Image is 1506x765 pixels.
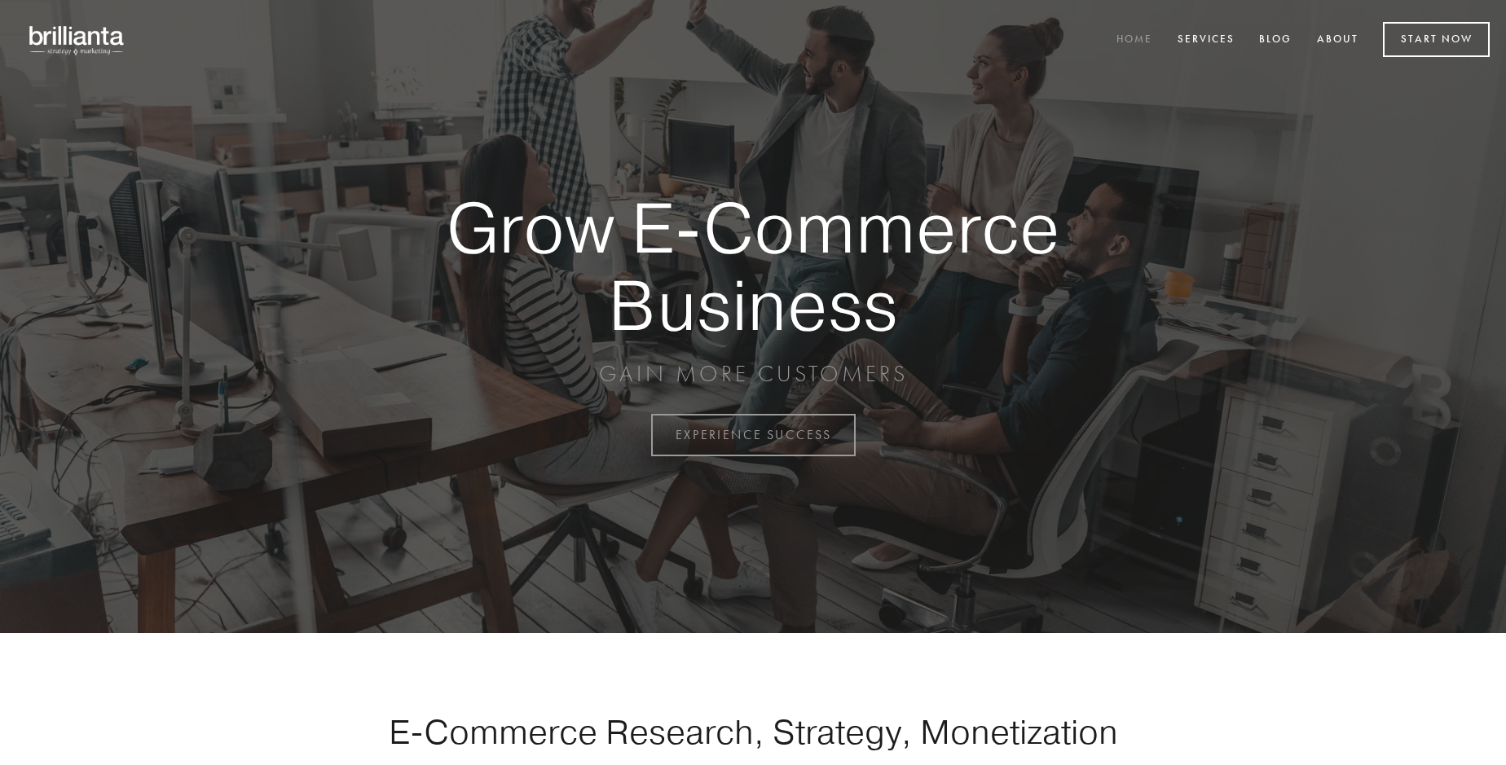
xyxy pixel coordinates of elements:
a: Start Now [1383,22,1490,57]
a: Blog [1248,27,1302,54]
h1: E-Commerce Research, Strategy, Monetization [337,711,1169,752]
a: EXPERIENCE SUCCESS [651,414,856,456]
strong: Grow E-Commerce Business [390,189,1116,343]
a: Home [1106,27,1163,54]
a: Services [1167,27,1245,54]
img: brillianta - research, strategy, marketing [16,16,139,64]
a: About [1306,27,1369,54]
p: GAIN MORE CUSTOMERS [390,359,1116,389]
